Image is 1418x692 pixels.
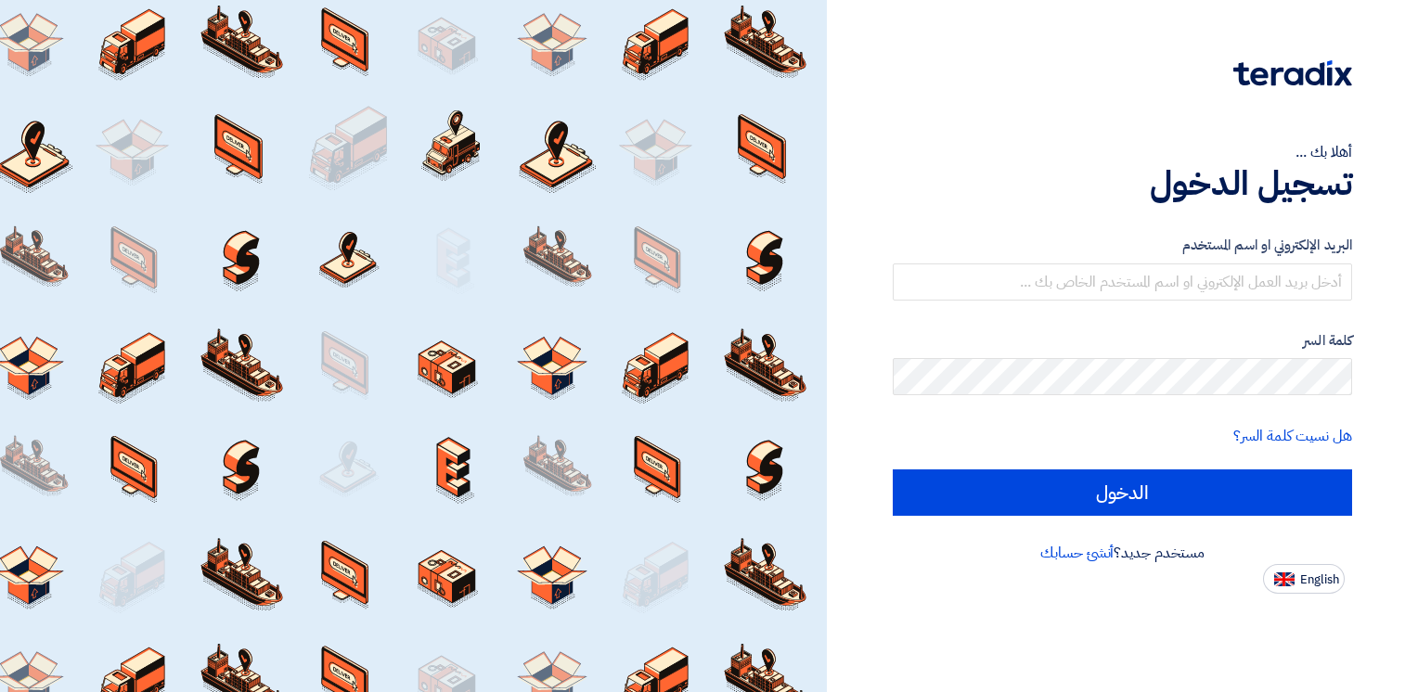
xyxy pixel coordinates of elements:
[893,330,1352,352] label: كلمة السر
[1233,425,1352,447] a: هل نسيت كلمة السر؟
[893,141,1352,163] div: أهلا بك ...
[1274,572,1295,586] img: en-US.png
[893,469,1352,516] input: الدخول
[1040,542,1114,564] a: أنشئ حسابك
[1263,564,1345,594] button: English
[1300,573,1339,586] span: English
[1233,60,1352,86] img: Teradix logo
[893,263,1352,301] input: أدخل بريد العمل الإلكتروني او اسم المستخدم الخاص بك ...
[893,542,1352,564] div: مستخدم جديد؟
[893,163,1352,204] h1: تسجيل الدخول
[893,235,1352,256] label: البريد الإلكتروني او اسم المستخدم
